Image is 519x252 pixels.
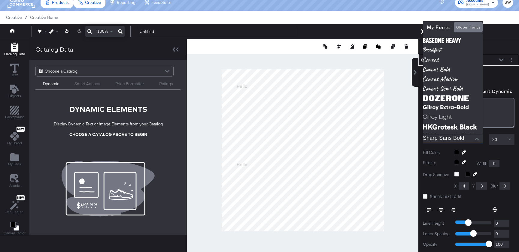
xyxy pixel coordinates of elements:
span: Catalog Data [4,52,25,56]
span: 100% [97,28,108,34]
span: New [17,127,25,131]
img: Caveat Bold [423,64,483,74]
label: Y [472,183,475,189]
button: NewMy Brand [4,125,26,148]
span: My Brand [7,141,22,145]
button: Text [7,62,23,79]
label: Width [477,161,487,166]
label: Drop Shadow: [423,172,450,178]
button: Add Rectangle [1,41,29,58]
span: Canvas Color [4,231,26,235]
span: Shrink text to fit [430,193,462,199]
div: Dynamic [43,81,59,87]
span: New [17,196,25,200]
div: CHOOSE A CATALOG ABOVE TO BEGIN [69,132,147,137]
span: My Files [8,162,21,166]
button: Close [472,134,481,143]
button: + Insert Dynamic [470,86,514,98]
div: Display Dynamic Text or Image Elements from your Catalog [54,121,163,127]
button: Assets [6,172,24,190]
span: Choose a Catalog [45,66,77,76]
img: BaseOne Heavy [423,36,483,45]
label: Letter Spacing [423,231,451,237]
button: Add Files [5,151,25,169]
label: Blur [490,183,498,189]
img: Caveat Semi-Bold [423,84,483,93]
img: Gilroy Light [423,112,483,122]
img: Gilroy Extra-Bold [423,103,483,112]
button: Add Text [5,83,25,100]
label: Stroke: [423,160,450,167]
span: Text [11,73,18,77]
label: X [454,183,457,189]
span: Creative [6,15,22,20]
div: Price Formatter [115,81,144,87]
img: Breakfast [423,45,483,55]
span: My Fonts [427,23,450,31]
svg: Copy image [363,44,367,49]
button: Paste image [376,43,382,49]
div: Catalog Data [35,45,73,54]
a: Creative Home [30,15,58,20]
button: Copy image [363,43,369,49]
div: Smart Actions [74,81,100,87]
span: 30 [492,137,497,142]
svg: Paste image [376,44,381,49]
span: + Insert Dynamic [473,88,512,95]
button: Layer Options [508,57,514,63]
button: NewRec Engine [2,194,27,216]
img: HKGrotesk Black [423,122,483,132]
div: Ratings [159,81,173,87]
span: Assets [9,183,20,188]
button: Add Rectangle [2,104,28,121]
img: DozerOne [423,93,483,103]
label: Line Height [423,220,451,226]
img: Caveat Medium [423,74,483,84]
img: Caveat [423,55,483,64]
span: [DOMAIN_NAME] [466,2,489,7]
span: / [22,15,30,20]
label: Fill Color: [423,150,450,155]
span: Rec Engine [5,210,24,214]
span: Background [5,115,24,119]
button: My Fonts [424,22,452,32]
span: Objects [8,94,21,98]
img: HKGrotesk Bold [423,132,483,141]
div: DYNAMIC ELEMENTS [69,104,147,114]
label: Opacity [423,241,451,247]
